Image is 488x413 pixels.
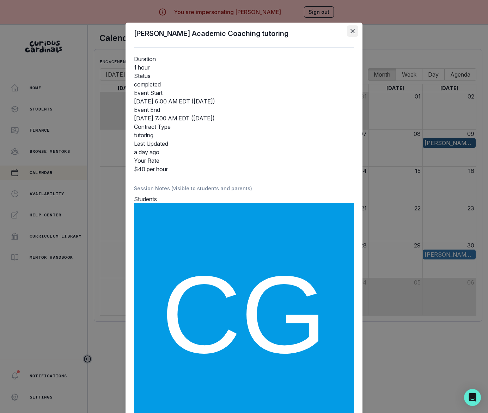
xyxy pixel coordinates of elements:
dt: Event Start [134,89,354,97]
dt: Your Rate [134,156,354,165]
dd: 1 hour [134,63,354,72]
h2: Students [134,195,354,203]
dd: $40 per hour [134,165,354,173]
header: [PERSON_NAME] Academic Coaching tutoring [126,23,362,44]
dt: Duration [134,55,354,63]
dt: Last Updated [134,139,354,148]
dd: [DATE] 7:00 AM EDT ([DATE]) [134,114,354,122]
dt: Event End [134,106,354,114]
p: Session Notes (visible to students and parents) [134,185,354,192]
dd: completed [134,80,354,89]
dd: a day ago [134,148,354,156]
dt: Status [134,72,354,80]
dt: Contract Type [134,122,354,131]
dd: tutoring [134,131,354,139]
button: Close [347,25,358,37]
div: Open Intercom Messenger [464,389,481,406]
dd: [DATE] 6:00 AM EDT ([DATE]) [134,97,354,106]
